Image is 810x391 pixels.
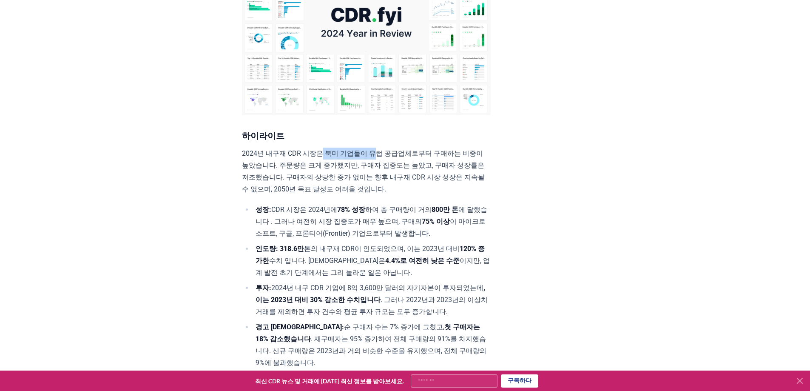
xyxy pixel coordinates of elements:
font: CDR 시장은 2024년에 [271,205,337,214]
font: 78% 성장 [337,205,365,214]
font: 2024년 내구 CDR 기업에 8억 3,600만 달러의 자기자본이 투자되었는데 [271,284,483,292]
font: . 그러나 2022년과 2023년의 이상치 거래를 제외하면 투자 건수와 평균 투자 규모는 모두 증가합니다. [256,296,488,316]
font: . 재구매자는 95% 증가하여 전체 구매량의 91%를 차지했습니다. 신규 구매량은 2023년과 거의 비슷한 수준을 유지했으며, 전체 구매량의 9%에 불과했습니다. [256,335,486,367]
font: 4.4%로 여전히 낮은 수준 [385,257,460,265]
font: 이 마이크로소프트, 구글, 프론티어(Frontier) 기업으로부터 발생합니다. [256,217,486,237]
font: 120% 증가한 [256,245,485,265]
font: 투자: [256,284,271,292]
font: 800만 톤 [432,205,458,214]
font: 하여 총 구매량이 거의 [365,205,432,214]
font: 에 달했습니다 . 그러나 여전히 시장 집중도가 매우 높으며, 구매의 [256,205,487,225]
font: 순 구매자 수는 7% 증가에 그쳤고, [344,323,444,331]
font: , 이는 2023년 대비 30% 감소한 수치입니다 [256,284,485,304]
font: 75% 이상 [422,217,450,225]
font: 수치 입니다. [DEMOGRAPHIC_DATA]은 [269,257,385,265]
font: 하이라이트 [242,131,284,141]
font: 이지만, 업계 발전 초기 단계에서는 그리 놀라운 일은 아닙니다. [256,257,490,277]
font: 성장: [256,205,271,214]
font: 인도량: 318.6만 [256,245,304,253]
font: 경고 [DEMOGRAPHIC_DATA]: [256,323,344,331]
font: 2024년 내구재 CDR 시장은 북미 기업들이 유럽 공급업체로부터 구매하는 비중이 높았습니다. 주문량은 크게 증가했지만, 구매자 집중도는 높았고, 구매자 성장률은 저조했습니다... [242,149,485,193]
font: 첫 구매자는 18% 감소했습니다 [256,323,480,343]
font: 톤의 내구재 CDR이 인도되었으며, 이는 2023년 대비 [304,245,460,253]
